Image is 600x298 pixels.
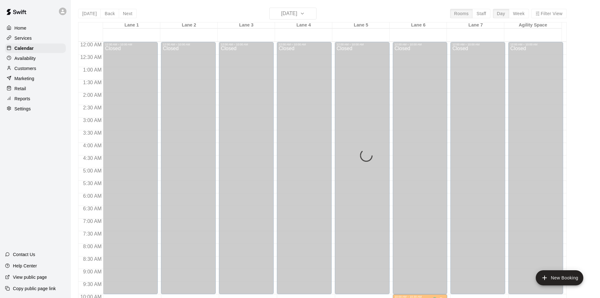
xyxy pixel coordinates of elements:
[82,206,103,211] span: 6:30 AM
[13,285,56,292] p: Copy public page link
[393,42,448,294] div: 12:00 AM – 10:00 AM: Closed
[82,256,103,262] span: 8:30 AM
[79,42,103,47] span: 12:00 AM
[14,25,26,31] p: Home
[5,54,66,63] a: Availability
[13,274,47,280] p: View public page
[161,42,216,294] div: 12:00 AM – 10:00 AM: Closed
[82,282,103,287] span: 9:30 AM
[277,42,332,294] div: 12:00 AM – 10:00 AM: Closed
[221,43,272,46] div: 12:00 AM – 10:00 AM
[275,22,332,28] div: Lane 4
[510,43,561,46] div: 12:00 AM – 10:00 AM
[105,46,156,296] div: Closed
[452,43,503,46] div: 12:00 AM – 10:00 AM
[82,231,103,237] span: 7:30 AM
[14,65,36,72] p: Customers
[14,85,26,92] p: Retail
[221,46,272,296] div: Closed
[504,22,562,28] div: Agility Space
[332,22,390,28] div: Lane 5
[82,130,103,136] span: 3:30 AM
[79,55,103,60] span: 12:30 AM
[508,42,563,294] div: 12:00 AM – 10:00 AM: Closed
[510,46,561,296] div: Closed
[219,42,274,294] div: 12:00 AM – 10:00 AM: Closed
[5,74,66,83] a: Marketing
[82,105,103,110] span: 2:30 AM
[82,80,103,85] span: 1:30 AM
[82,155,103,161] span: 4:30 AM
[536,270,583,285] button: add
[337,46,388,296] div: Closed
[5,84,66,93] a: Retail
[279,43,330,46] div: 12:00 AM – 10:00 AM
[5,33,66,43] a: Services
[103,42,158,294] div: 12:00 AM – 10:00 AM: Closed
[82,168,103,173] span: 5:00 AM
[82,92,103,98] span: 2:00 AM
[5,23,66,33] a: Home
[82,181,103,186] span: 5:30 AM
[14,35,32,41] p: Services
[82,143,103,148] span: 4:00 AM
[14,106,31,112] p: Settings
[5,64,66,73] a: Customers
[337,43,388,46] div: 12:00 AM – 10:00 AM
[395,46,446,296] div: Closed
[82,269,103,274] span: 9:00 AM
[14,55,36,61] p: Availability
[82,193,103,199] span: 6:00 AM
[14,75,34,82] p: Marketing
[450,42,505,294] div: 12:00 AM – 10:00 AM: Closed
[163,46,214,296] div: Closed
[5,44,66,53] a: Calendar
[218,22,275,28] div: Lane 3
[395,43,446,46] div: 12:00 AM – 10:00 AM
[82,118,103,123] span: 3:00 AM
[335,42,390,294] div: 12:00 AM – 10:00 AM: Closed
[14,96,30,102] p: Reports
[82,244,103,249] span: 8:00 AM
[5,94,66,103] a: Reports
[13,251,35,258] p: Contact Us
[163,43,214,46] div: 12:00 AM – 10:00 AM
[105,43,156,46] div: 12:00 AM – 10:00 AM
[160,22,218,28] div: Lane 2
[82,219,103,224] span: 7:00 AM
[447,22,504,28] div: Lane 7
[390,22,447,28] div: Lane 6
[279,46,330,296] div: Closed
[5,104,66,114] a: Settings
[14,45,34,51] p: Calendar
[452,46,503,296] div: Closed
[103,22,160,28] div: Lane 1
[13,263,37,269] p: Help Center
[82,67,103,73] span: 1:00 AM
